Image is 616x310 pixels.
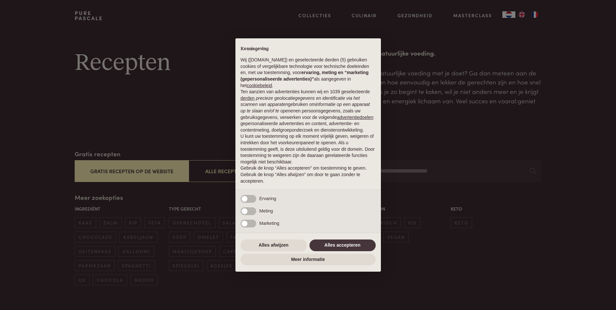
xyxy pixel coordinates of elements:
button: Meer informatie [241,254,376,265]
p: Wij ([DOMAIN_NAME]) en geselecteerde derden (5) gebruiken cookies of vergelijkbare technologie vo... [241,57,376,89]
a: cookiebeleid [247,83,272,88]
button: derden [241,95,255,102]
span: Meting [259,208,273,213]
button: Alles accepteren [309,239,376,251]
p: Gebruik de knop “Alles accepteren” om toestemming te geven. Gebruik de knop “Alles afwijzen” om d... [241,165,376,184]
span: Marketing [259,221,279,226]
span: Ervaring [259,196,276,201]
strong: ervaring, meting en “marketing (gepersonaliseerde advertenties)” [241,70,369,82]
h2: Kennisgeving [241,46,376,52]
button: advertentiedoelen [337,114,373,121]
em: informatie op een apparaat op te slaan en/of te openen [241,102,370,113]
p: Ten aanzien van advertenties kunnen wij en 1039 geselecteerde gebruiken om en persoonsgegevens, z... [241,89,376,133]
em: precieze geolocatiegegevens en identificatie via het scannen van apparaten [241,96,360,107]
button: Alles afwijzen [241,239,307,251]
p: U kunt uw toestemming op elk moment vrijelijk geven, weigeren of intrekken door het voorkeurenpan... [241,133,376,165]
